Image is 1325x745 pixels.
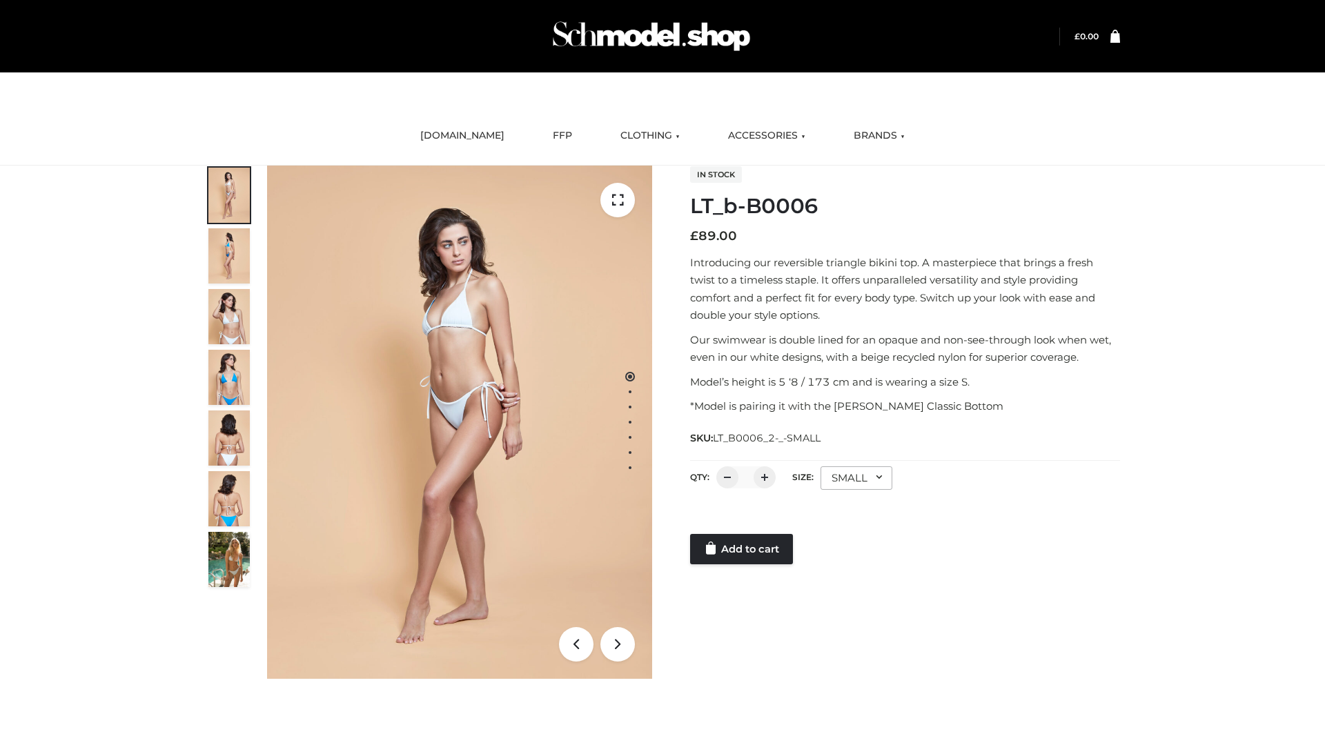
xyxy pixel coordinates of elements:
[690,331,1120,366] p: Our swimwear is double lined for an opaque and non-see-through look when wet, even in our white d...
[410,121,515,151] a: [DOMAIN_NAME]
[1074,31,1099,41] a: £0.00
[690,254,1120,324] p: Introducing our reversible triangle bikini top. A masterpiece that brings a fresh twist to a time...
[208,350,250,405] img: ArielClassicBikiniTop_CloudNine_AzureSky_OW114ECO_4-scaled.jpg
[690,430,822,446] span: SKU:
[1074,31,1099,41] bdi: 0.00
[690,534,793,564] a: Add to cart
[713,432,821,444] span: LT_B0006_2-_-SMALL
[690,228,698,244] span: £
[690,194,1120,219] h1: LT_b-B0006
[792,472,814,482] label: Size:
[690,472,709,482] label: QTY:
[208,471,250,526] img: ArielClassicBikiniTop_CloudNine_AzureSky_OW114ECO_8-scaled.jpg
[690,166,742,183] span: In stock
[208,168,250,223] img: ArielClassicBikiniTop_CloudNine_AzureSky_OW114ECO_1-scaled.jpg
[267,166,652,679] img: ArielClassicBikiniTop_CloudNine_AzureSky_OW114ECO_1
[690,373,1120,391] p: Model’s height is 5 ‘8 / 173 cm and is wearing a size S.
[208,289,250,344] img: ArielClassicBikiniTop_CloudNine_AzureSky_OW114ECO_3-scaled.jpg
[690,228,737,244] bdi: 89.00
[821,466,892,490] div: SMALL
[208,532,250,587] img: Arieltop_CloudNine_AzureSky2.jpg
[718,121,816,151] a: ACCESSORIES
[208,410,250,466] img: ArielClassicBikiniTop_CloudNine_AzureSky_OW114ECO_7-scaled.jpg
[610,121,690,151] a: CLOTHING
[1074,31,1080,41] span: £
[843,121,915,151] a: BRANDS
[208,228,250,284] img: ArielClassicBikiniTop_CloudNine_AzureSky_OW114ECO_2-scaled.jpg
[548,9,755,63] img: Schmodel Admin 964
[542,121,582,151] a: FFP
[690,397,1120,415] p: *Model is pairing it with the [PERSON_NAME] Classic Bottom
